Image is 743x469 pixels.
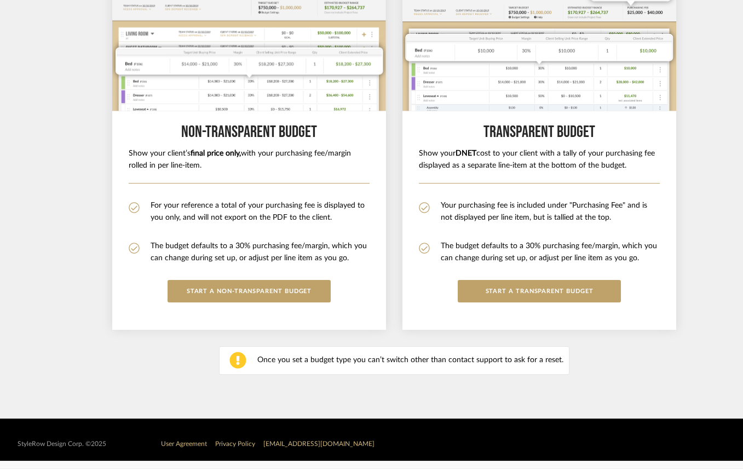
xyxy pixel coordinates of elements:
[419,200,660,224] li: Your purchasing fee is included under "Purchasing Fee" and is not displayed per line item, but is...
[129,241,370,265] li: The budget defaults to a 30% purchasing fee/margin, which you can change during set up, or adjust...
[18,440,106,448] div: StyleRow Design Corp. ©2025
[191,150,241,157] b: final price only,
[161,441,207,447] a: User Agreement
[168,280,331,302] button: START A Non-Transparent BUDGET
[219,346,569,375] div: Once you set a budget type you can’t switch other than contact support to ask for a reset.
[263,441,375,447] a: [EMAIL_ADDRESS][DOMAIN_NAME]
[129,122,370,142] h5: Non-Transparent BUDGET
[458,280,621,302] button: START a Transparent budget
[419,241,660,265] li: The budget defaults to a 30% purchasing fee/margin, which you can change during set up, or adjust...
[419,148,660,172] h6: Show your cost to your client with a tally of your purchasing fee displayed as a separate line-it...
[456,150,476,157] b: DNET
[419,122,660,142] h5: Transparent budget
[215,441,255,447] a: Privacy Policy
[129,200,370,224] li: For your reference a total of your purchasing fee is displayed to you only, and will not export o...
[129,148,370,172] h6: Show your client’s with your purchasing fee/margin rolled in per line-item.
